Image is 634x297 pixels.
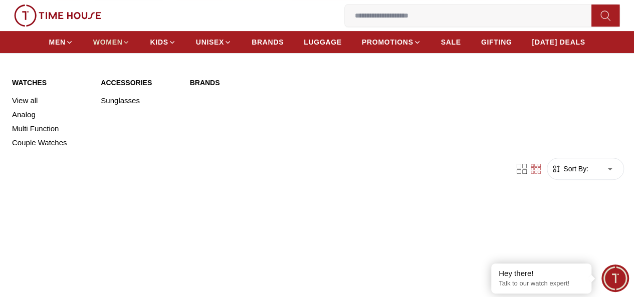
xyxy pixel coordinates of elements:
p: Talk to our watch expert! [499,279,584,288]
a: GIFTING [481,33,512,51]
span: WOMEN [93,37,123,47]
a: MEN [49,33,73,51]
span: Sort By: [561,164,588,174]
span: GIFTING [481,37,512,47]
span: BRANDS [252,37,284,47]
a: Brands [190,78,356,88]
img: Kenneth Scott [190,180,269,259]
img: Ecstacy [190,94,269,172]
a: View all [12,94,89,108]
span: UNISEX [196,37,224,47]
span: SALE [441,37,461,47]
span: [DATE] DEALS [532,37,585,47]
a: LUGGAGE [304,33,342,51]
a: Accessories [101,78,177,88]
div: Hey there! [499,268,584,278]
a: Watches [12,78,89,88]
a: Couple Watches [12,136,89,150]
a: Multi Function [12,122,89,136]
a: WOMEN [93,33,130,51]
a: Sunglasses [101,94,177,108]
span: PROMOTIONS [362,37,413,47]
a: SALE [441,33,461,51]
img: Tornado [277,180,355,259]
a: [DATE] DEALS [532,33,585,51]
a: PROMOTIONS [362,33,421,51]
a: UNISEX [196,33,232,51]
div: Chat Widget [601,264,629,292]
img: ... [14,5,101,27]
img: Lee Cooper [277,94,355,172]
span: MEN [49,37,66,47]
span: LUGGAGE [304,37,342,47]
a: KIDS [150,33,175,51]
a: BRANDS [252,33,284,51]
button: Sort By: [551,164,588,174]
a: Analog [12,108,89,122]
span: KIDS [150,37,168,47]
